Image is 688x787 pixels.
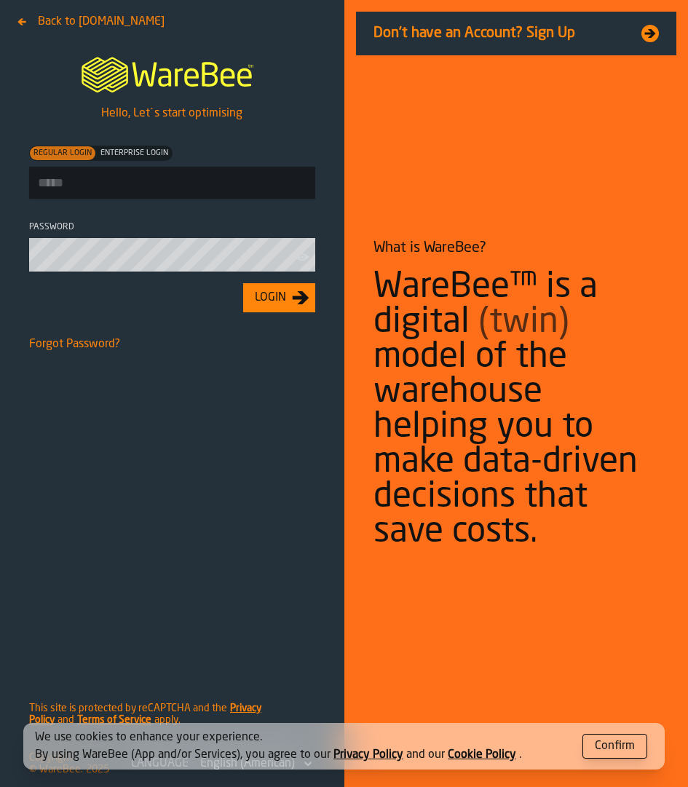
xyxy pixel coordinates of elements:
a: Don't have an Account? Sign Up [356,12,677,55]
button: button-Login [243,283,315,312]
a: Privacy Policy [333,749,403,761]
button: button-toolbar-Password [295,250,312,264]
a: Back to [DOMAIN_NAME] [12,12,170,23]
a: logo-header [69,41,274,105]
span: Back to [DOMAIN_NAME] [38,13,165,31]
span: Don't have an Account? Sign Up [373,23,625,44]
label: button-toolbar-Password [29,222,315,272]
a: Cookie Policy [448,749,516,761]
div: Password [29,222,315,232]
a: Forgot Password? [29,339,120,350]
p: Hello, Let`s start optimising [101,105,242,122]
div: alert-[object Object] [23,723,665,770]
span: Regular Login [31,147,95,159]
div: We use cookies to enhance your experience. By using WareBee (App and/or Services), you agree to o... [35,729,571,764]
label: button-switch-multi-Enterprise Login [96,146,173,161]
div: What is WareBee? [373,238,486,258]
input: button-toolbar-[object Object] [29,167,315,199]
div: thumb [30,146,95,160]
div: thumb [97,146,172,160]
div: Login [249,289,292,307]
div: WareBee™ is a digital model of the warehouse helping you to make data-driven decisions that save ... [373,270,660,550]
button: button- [582,734,647,759]
label: button-switch-multi-Regular Login [29,146,96,161]
span: Enterprise Login [98,147,171,159]
div: Confirm [595,737,635,755]
input: button-toolbar-Password [29,238,315,272]
label: button-toolbar-[object Object] [29,146,315,199]
span: (twin) [478,305,569,340]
